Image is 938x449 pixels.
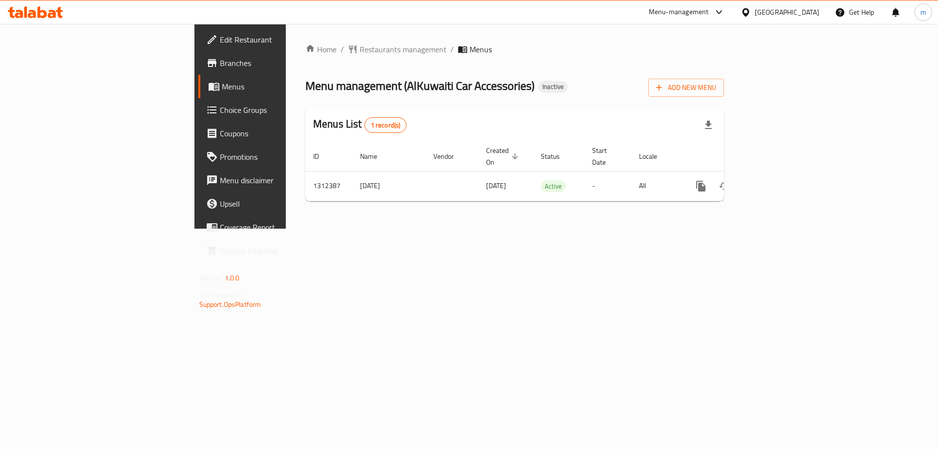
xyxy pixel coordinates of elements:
[220,128,343,139] span: Coupons
[199,272,223,284] span: Version:
[538,83,568,91] span: Inactive
[682,142,791,171] th: Actions
[225,272,240,284] span: 1.0.0
[450,43,454,55] li: /
[538,81,568,93] div: Inactive
[198,122,351,145] a: Coupons
[313,150,332,162] span: ID
[364,117,407,133] div: Total records count
[592,145,619,168] span: Start Date
[713,174,736,198] button: Change Status
[584,171,631,201] td: -
[352,171,426,201] td: [DATE]
[220,198,343,210] span: Upsell
[697,113,720,137] div: Export file
[198,192,351,215] a: Upsell
[199,288,244,301] span: Get support on:
[220,221,343,233] span: Coverage Report
[198,145,351,169] a: Promotions
[656,82,716,94] span: Add New Menu
[305,142,791,201] table: enhanced table
[486,145,521,168] span: Created On
[755,7,819,18] div: [GEOGRAPHIC_DATA]
[220,34,343,45] span: Edit Restaurant
[198,28,351,51] a: Edit Restaurant
[305,75,534,97] span: Menu management ( AlKuwaiti Car Accessories )
[198,169,351,192] a: Menu disclaimer
[198,75,351,98] a: Menus
[649,6,709,18] div: Menu-management
[541,150,573,162] span: Status
[198,239,351,262] a: Grocery Checklist
[198,215,351,239] a: Coverage Report
[198,51,351,75] a: Branches
[360,43,447,55] span: Restaurants management
[469,43,492,55] span: Menus
[313,117,406,133] h2: Menus List
[220,151,343,163] span: Promotions
[222,81,343,92] span: Menus
[220,174,343,186] span: Menu disclaimer
[631,171,682,201] td: All
[198,98,351,122] a: Choice Groups
[360,150,390,162] span: Name
[541,181,566,192] span: Active
[365,121,406,130] span: 1 record(s)
[220,57,343,69] span: Branches
[305,43,724,55] nav: breadcrumb
[220,245,343,257] span: Grocery Checklist
[433,150,467,162] span: Vendor
[348,43,447,55] a: Restaurants management
[486,179,506,192] span: [DATE]
[199,298,261,311] a: Support.OpsPlatform
[639,150,670,162] span: Locale
[648,79,724,97] button: Add New Menu
[689,174,713,198] button: more
[541,180,566,192] div: Active
[920,7,926,18] span: m
[220,104,343,116] span: Choice Groups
